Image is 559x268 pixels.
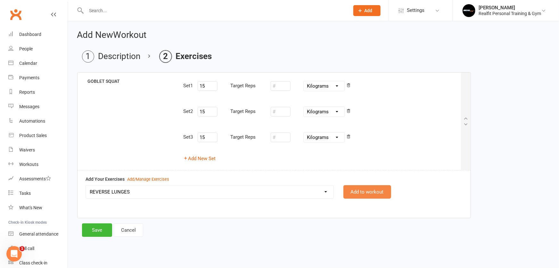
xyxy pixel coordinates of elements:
[479,5,541,11] div: [PERSON_NAME]
[8,143,68,157] a: Waivers
[19,133,47,138] div: Product Sales
[8,201,68,215] a: What's New
[19,46,33,51] div: People
[19,118,45,124] div: Automations
[19,191,31,196] div: Tasks
[19,32,41,37] div: Dashboard
[8,71,68,85] a: Payments
[87,78,120,85] label: GOBLET SQUAT
[8,56,68,71] a: Calendar
[271,81,291,91] input: #
[8,186,68,201] a: Tasks
[479,11,541,16] div: Realfit Personal Training & Gym
[19,162,38,167] div: Workouts
[8,42,68,56] a: People
[353,5,381,16] button: Add
[8,128,68,143] a: Product Sales
[230,134,256,140] div: Target Reps
[82,223,112,237] button: Save
[8,227,68,241] a: General attendance kiosk mode
[127,176,169,183] div: Add/Manage Exercises
[19,246,34,251] div: Roll call
[8,114,68,128] a: Automations
[365,8,373,13] span: Add
[6,246,22,262] iframe: Intercom live chat
[19,75,39,80] div: Payments
[84,6,345,15] input: Search...
[19,231,58,237] div: General attendance
[114,223,143,237] a: Cancel
[82,50,140,63] li: Description
[8,27,68,42] a: Dashboard
[19,61,37,66] div: Calendar
[8,157,68,172] a: Workouts
[19,260,47,265] div: Class check-in
[19,147,35,152] div: Waivers
[343,185,391,199] button: Add to workout
[8,241,68,256] a: Roll call
[230,83,256,89] div: Target Reps
[19,104,39,109] div: Messages
[19,176,51,181] div: Assessments
[8,85,68,99] a: Reports
[160,50,212,63] li: Exercises
[198,81,218,91] input: #
[271,107,291,117] input: #
[19,90,35,95] div: Reports
[77,30,146,40] h2: Add New Workout
[86,176,169,183] label: Add Your Exercises
[407,3,424,18] span: Settings
[8,99,68,114] a: Messages
[8,172,68,186] a: Assessments
[183,134,193,140] div: Set 3
[78,73,471,170] div: GOBLET SQUATSet1Target RepsSet2Target RepsSet3Target RepsAdd New Set
[198,107,218,117] input: #
[230,108,256,114] div: Target Reps
[198,133,218,142] input: #
[20,246,25,251] span: 1
[271,133,291,142] input: #
[183,108,193,114] div: Set 2
[127,176,169,183] button: Add Your Exercises
[463,4,475,17] img: thumb_image1693388435.png
[183,83,193,89] div: Set 1
[19,205,42,210] div: What's New
[8,6,24,22] a: Clubworx
[183,155,216,162] button: Add New Set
